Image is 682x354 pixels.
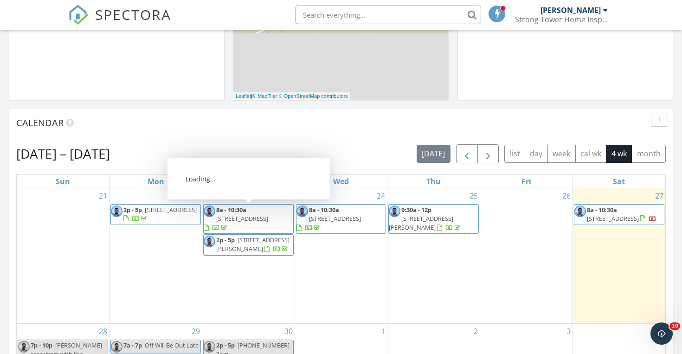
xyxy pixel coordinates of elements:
[68,13,171,32] a: SPECTORA
[216,236,290,253] span: [STREET_ADDRESS][PERSON_NAME]
[111,206,122,217] img: 69b4afb478414f77a64f24184b3b9346_1_201_a.jpeg
[17,188,109,324] td: Go to September 21, 2025
[515,15,608,24] div: Strong Tower Home Inspections
[417,145,450,163] button: [DATE]
[236,93,251,99] a: Leaflet
[375,188,387,203] a: Go to September 24, 2025
[216,206,246,214] span: 8a - 10:30a
[425,175,443,188] a: Thursday
[233,92,350,100] div: |
[110,204,201,225] a: 2p - 5p [STREET_ADDRESS]
[309,206,339,214] span: 8a - 10:30a
[573,188,665,324] td: Go to September 27, 2025
[16,116,64,129] span: Calendar
[560,188,573,203] a: Go to September 26, 2025
[203,204,294,234] a: 8a - 10:30a [STREET_ADDRESS]
[216,341,235,349] span: 2p - 5p
[123,206,142,214] span: 2p - 5p
[611,175,627,188] a: Saturday
[279,93,348,99] a: © OpenStreetMap contributors
[606,145,632,163] button: 4 wk
[190,324,202,339] a: Go to September 29, 2025
[574,206,586,217] img: 69b4afb478414f77a64f24184b3b9346_1_201_a.jpeg
[216,214,268,223] span: [STREET_ADDRESS]
[540,6,601,15] div: [PERSON_NAME]
[574,204,664,225] a: 8a - 10:30a [STREET_ADDRESS]
[109,188,202,324] td: Go to September 22, 2025
[669,322,680,330] span: 10
[145,341,199,349] span: Off Will Be Out Late
[331,175,351,188] a: Wednesday
[387,188,480,324] td: Go to September 25, 2025
[216,236,235,244] span: 2p - 5p
[389,206,462,232] a: 9:30a - 12p [STREET_ADDRESS][PERSON_NAME]
[204,206,268,232] a: 8a - 10:30a [STREET_ADDRESS]
[401,206,431,214] span: 9:30a - 12p
[240,175,257,188] a: Tuesday
[123,341,142,349] span: 7a - 7p
[111,341,122,353] img: 69b4afb478414f77a64f24184b3b9346_1_201_a.jpeg
[146,175,166,188] a: Monday
[54,175,72,188] a: Sunday
[525,145,548,163] button: day
[650,322,673,345] iframe: Intercom live chat
[204,341,215,353] img: 69b4afb478414f77a64f24184b3b9346_1_201_a.jpeg
[587,214,639,223] span: [STREET_ADDRESS]
[477,144,499,163] button: Next
[252,93,277,99] a: © MapTiler
[587,206,617,214] span: 8a - 10:30a
[504,145,525,163] button: list
[631,145,666,163] button: month
[216,236,290,253] a: 2p - 5p [STREET_ADDRESS][PERSON_NAME]
[123,206,197,223] a: 2p - 5p [STREET_ADDRESS]
[296,206,308,217] img: 69b4afb478414f77a64f24184b3b9346_1_201_a.jpeg
[480,188,573,324] td: Go to September 26, 2025
[18,341,30,353] img: 69b4afb478414f77a64f24184b3b9346_1_201_a.jpeg
[97,188,109,203] a: Go to September 21, 2025
[203,234,294,255] a: 2p - 5p [STREET_ADDRESS][PERSON_NAME]
[296,206,361,232] a: 8a - 10:30a [STREET_ADDRESS]
[456,144,478,163] button: Previous
[68,5,89,25] img: The Best Home Inspection Software - Spectora
[204,236,215,247] img: 69b4afb478414f77a64f24184b3b9346_1_201_a.jpeg
[389,214,453,232] span: [STREET_ADDRESS][PERSON_NAME]
[204,206,215,217] img: 69b4afb478414f77a64f24184b3b9346_1_201_a.jpeg
[468,188,480,203] a: Go to September 25, 2025
[587,206,656,223] a: 8a - 10:30a [STREET_ADDRESS]
[389,206,400,217] img: 69b4afb478414f77a64f24184b3b9346_1_201_a.jpeg
[16,144,110,163] h2: [DATE] – [DATE]
[283,324,295,339] a: Go to September 30, 2025
[97,324,109,339] a: Go to September 28, 2025
[295,188,387,324] td: Go to September 24, 2025
[653,188,665,203] a: Go to September 27, 2025
[309,214,361,223] span: [STREET_ADDRESS]
[190,188,202,203] a: Go to September 22, 2025
[202,188,295,324] td: Go to September 23, 2025
[145,206,197,214] span: [STREET_ADDRESS]
[575,145,607,163] button: cal wk
[565,324,573,339] a: Go to October 3, 2025
[547,145,576,163] button: week
[520,175,533,188] a: Friday
[296,204,386,234] a: 8a - 10:30a [STREET_ADDRESS]
[388,204,479,234] a: 9:30a - 12p [STREET_ADDRESS][PERSON_NAME]
[95,5,171,24] span: SPECTORA
[296,6,481,24] input: Search everything...
[472,324,480,339] a: Go to October 2, 2025
[283,188,295,203] a: Go to September 23, 2025
[379,324,387,339] a: Go to October 1, 2025
[31,341,52,349] span: 7p - 10p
